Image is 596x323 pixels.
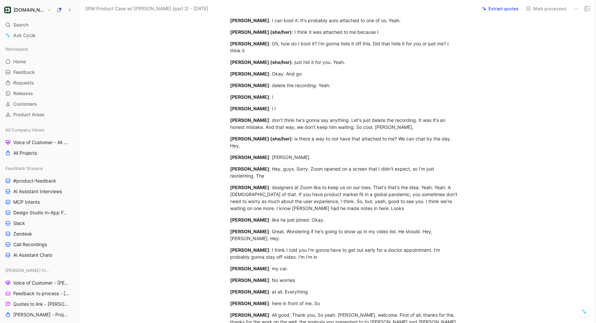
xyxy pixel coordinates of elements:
img: Customer.io [4,7,11,13]
mark: [PERSON_NAME] [230,247,269,253]
a: Feedback [3,67,77,77]
a: Ask Cycle [3,30,77,40]
a: Home [3,57,77,67]
a: AI Assistant Interviews [3,187,77,196]
span: Customers [13,101,37,107]
a: All Projects [3,148,77,158]
mark: [PERSON_NAME] [230,71,269,77]
span: Workspace [5,46,28,52]
div: : is there a way to not have that attached to me? We can chat by the day. Hey, [230,135,459,149]
div: : [PERSON_NAME]. [230,154,459,161]
span: AI Assistant Interviews [13,188,62,195]
a: [PERSON_NAME] - Projects [3,310,77,320]
button: Customer.io[DOMAIN_NAME] [3,5,53,15]
span: Call Recordings [13,241,47,248]
span: All Projects [13,150,37,156]
span: Search [13,21,28,29]
div: : Great. Wondering if he's going to show up in my video list. He should. Hey, [PERSON_NAME]. Hey. [230,228,459,242]
span: #product-feedback [13,178,56,184]
span: Zendesk [13,231,32,237]
span: Releases [13,90,33,97]
span: Voice of Customer - All Areas [13,139,68,146]
span: Slack [13,220,25,227]
a: Quotes to link - [PERSON_NAME] [3,299,77,309]
mark: [PERSON_NAME] [230,277,269,283]
mark: [PERSON_NAME] [230,266,269,271]
mark: [PERSON_NAME] [230,289,269,295]
mark: [PERSON_NAME] [230,185,269,190]
span: Design Studio In-App Feedback [13,209,69,216]
span: [PERSON_NAME] - Projects [13,311,68,318]
mark: [PERSON_NAME] (she/her) [230,136,292,141]
div: : like he just joined. Okay. [230,216,459,223]
span: Ask Cycle [13,31,35,39]
span: Feedback to process - [PERSON_NAME] [13,290,70,297]
div: : I can boot it. It's probably auto attached to one of us. Yeah. [230,17,459,24]
div: : designers at Zoom like to keep us on our toes. That's that's the idea. Yeah. Yeah. A [DEMOGRAPH... [230,184,459,212]
mark: [PERSON_NAME] [230,300,269,306]
mark: [PERSON_NAME] (she/her) [230,29,292,35]
div: Feedback Streams#product-feedbackAI Assistant InterviewsMCP IntentsDesign Studio In-App FeedbackS... [3,163,77,260]
div: : just hid it for you. Yeah. [230,59,459,66]
div: : don't think he's gonna say anything. Let's just delete the recording. It was it's an honest mis... [230,117,459,131]
a: Voice of Customer - [PERSON_NAME] [3,278,77,288]
div: : I I [230,105,459,112]
mark: [PERSON_NAME] [230,117,269,123]
button: Extract quotes [479,4,521,13]
a: Zendesk [3,229,77,239]
span: Requests [13,80,34,86]
mark: [PERSON_NAME] [230,82,269,88]
a: Requests [3,78,77,88]
span: Home [13,58,26,65]
div: Search [3,20,77,30]
a: Feedback to process - [PERSON_NAME] [3,289,77,298]
div: : Oh, how do I boot it? I'm gonna hide it off this. Did that hide it for you or just me? I think it [230,40,459,54]
a: Slack [3,218,77,228]
mark: [PERSON_NAME] [230,18,269,23]
div: All Company Views [3,125,77,135]
div: Workspace [3,44,77,54]
mark: [PERSON_NAME] [230,41,269,46]
div: : my car. [230,265,459,272]
mark: [PERSON_NAME] (she/her) [230,59,292,65]
span: AI Assistant Chats [13,252,52,258]
div: Feedback Streams [3,163,77,173]
div: : here in front of me. So [230,300,459,307]
a: Releases [3,88,77,98]
a: Voice of Customer - All Areas [3,137,77,147]
div: All Company ViewsVoice of Customer - All AreasAll Projects [3,125,77,158]
span: Feedback [13,69,35,76]
mark: [PERSON_NAME] [230,106,269,111]
a: #product-feedback [3,176,77,186]
a: Product Areas [3,110,77,120]
span: Product Areas [13,111,45,118]
div: : delete the recording. Yeah. [230,82,459,89]
span: All Company Views [5,127,44,133]
mark: [PERSON_NAME] [230,217,269,223]
span: [PERSON_NAME] Views [5,267,50,274]
div: : No worries [230,277,459,284]
div: : I [230,93,459,100]
a: MCP Intents [3,197,77,207]
span: Quotes to link - [PERSON_NAME] [13,301,69,307]
div: : I think I told you I'm gonna have to get out early for a doctor appointment. I'm probably gonna... [230,246,459,260]
div: [PERSON_NAME] Views [3,265,77,275]
div: : Hey, guys. Sorry. Zoom opened on a screen that I didn't expect, so I'm just reorienting. The [230,165,459,179]
a: AI Assistant Chats [3,250,77,260]
mark: [PERSON_NAME] [230,166,269,172]
div: : at all. Everything [230,288,459,295]
a: Design Studio In-App Feedback [3,208,77,218]
span: MCP Intents [13,199,40,205]
div: : I think it was attached to me because I [230,28,459,35]
span: SPM Product Case w/ [PERSON_NAME] (part 2) - [DATE] [85,5,208,13]
div: : Okay. And go [230,70,459,77]
a: Call Recordings [3,240,77,249]
button: Mark processed [523,4,569,13]
a: Customers [3,99,77,109]
mark: [PERSON_NAME] [230,94,269,100]
mark: [PERSON_NAME] [230,312,269,318]
span: Voice of Customer - [PERSON_NAME] [13,280,70,286]
mark: [PERSON_NAME] [230,229,269,234]
mark: [PERSON_NAME] [230,154,269,160]
h1: [DOMAIN_NAME] [14,7,44,13]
